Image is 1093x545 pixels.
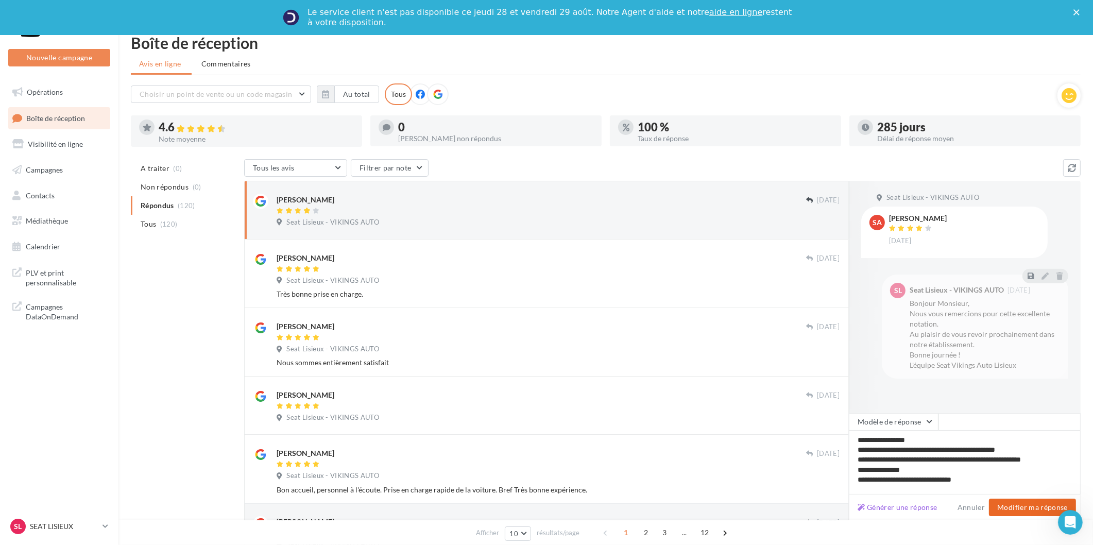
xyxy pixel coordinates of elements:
[6,81,112,103] a: Opérations
[277,517,334,527] div: [PERSON_NAME]
[1073,9,1084,15] div: Fermer
[286,218,379,227] span: Seat Lisieux - VIKINGS AUTO
[8,517,110,536] a: SL SEAT LISIEUX
[398,135,593,142] div: [PERSON_NAME] non répondus
[14,521,22,532] span: SL
[141,219,156,229] span: Tous
[277,195,334,205] div: [PERSON_NAME]
[953,501,989,514] button: Annuler
[817,322,840,332] span: [DATE]
[910,286,1004,294] div: Seat Lisieux - VIKINGS AUTO
[26,216,68,225] span: Médiathèque
[894,285,902,296] span: SL
[277,357,840,368] div: Nous sommes entièrement satisfait
[26,113,85,122] span: Boîte de réception
[244,159,347,177] button: Tous les avis
[6,262,112,292] a: PLV et print personnalisable
[877,122,1072,133] div: 285 jours
[873,217,882,228] span: SA
[317,86,379,103] button: Au total
[709,7,762,17] a: aide en ligne
[6,107,112,129] a: Boîte de réception
[308,7,794,28] div: Le service client n'est pas disponible ce jeudi 28 et vendredi 29 août. Notre Agent d'aide et not...
[131,35,1081,50] div: Boîte de réception
[277,485,840,495] div: Bon accueil, personnel à l'écoute. Prise en charge rapide de la voiture. Bref Très bonne expérience.
[6,159,112,181] a: Campagnes
[817,196,840,205] span: [DATE]
[817,254,840,263] span: [DATE]
[334,86,379,103] button: Au total
[817,449,840,458] span: [DATE]
[26,266,106,288] span: PLV et print personnalisable
[6,210,112,232] a: Médiathèque
[6,185,112,207] a: Contacts
[277,390,334,400] div: [PERSON_NAME]
[537,528,579,538] span: résultats/page
[676,524,693,541] span: ...
[889,236,912,246] span: [DATE]
[886,193,979,202] span: Seat Lisieux - VIKINGS AUTO
[989,499,1076,516] button: Modifier ma réponse
[30,521,98,532] p: SEAT LISIEUX
[253,163,295,172] span: Tous les avis
[140,90,292,98] span: Choisir un point de vente ou un code magasin
[283,9,299,26] img: Profile image for Service-Client
[849,413,938,431] button: Modèle de réponse
[159,135,354,143] div: Note moyenne
[910,298,1060,370] div: Bonjour Monsieur, Nous vous remercions pour cette excellente notation. Au plaisir de vous revoir ...
[1007,287,1030,294] span: [DATE]
[286,345,379,354] span: Seat Lisieux - VIKINGS AUTO
[509,530,518,538] span: 10
[817,518,840,527] span: [DATE]
[385,83,412,105] div: Tous
[26,191,55,199] span: Contacts
[889,215,947,222] div: [PERSON_NAME]
[6,296,112,326] a: Campagnes DataOnDemand
[853,501,942,514] button: Générer une réponse
[141,182,189,192] span: Non répondus
[1058,510,1083,535] iframe: Intercom live chat
[696,524,713,541] span: 12
[26,300,106,322] span: Campagnes DataOnDemand
[26,242,60,251] span: Calendrier
[28,140,83,148] span: Visibilité en ligne
[476,528,499,538] span: Afficher
[26,165,63,174] span: Campagnes
[193,183,201,191] span: (0)
[286,276,379,285] span: Seat Lisieux - VIKINGS AUTO
[201,59,251,69] span: Commentaires
[817,391,840,400] span: [DATE]
[638,524,654,541] span: 2
[159,122,354,133] div: 4.6
[277,253,334,263] div: [PERSON_NAME]
[174,164,182,173] span: (0)
[638,135,833,142] div: Taux de réponse
[160,220,178,228] span: (120)
[277,321,334,332] div: [PERSON_NAME]
[656,524,673,541] span: 3
[505,526,531,541] button: 10
[286,471,379,481] span: Seat Lisieux - VIKINGS AUTO
[638,122,833,133] div: 100 %
[618,524,634,541] span: 1
[351,159,429,177] button: Filtrer par note
[877,135,1072,142] div: Délai de réponse moyen
[277,289,840,299] div: Très bonne prise en charge.
[27,88,63,96] span: Opérations
[6,236,112,258] a: Calendrier
[398,122,593,133] div: 0
[8,49,110,66] button: Nouvelle campagne
[277,448,334,458] div: [PERSON_NAME]
[6,133,112,155] a: Visibilité en ligne
[131,86,311,103] button: Choisir un point de vente ou un code magasin
[286,413,379,422] span: Seat Lisieux - VIKINGS AUTO
[141,163,169,174] span: A traiter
